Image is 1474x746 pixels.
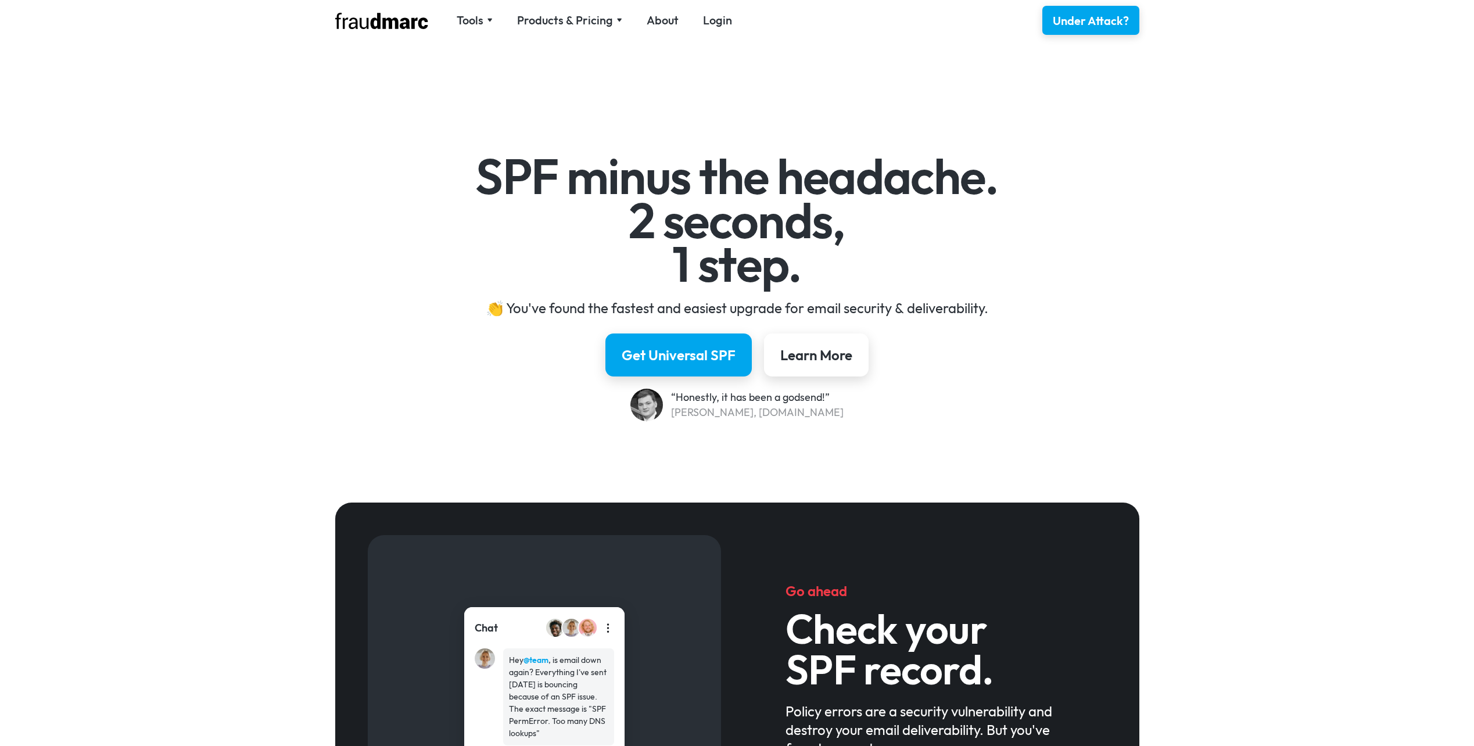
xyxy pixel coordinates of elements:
[475,621,498,636] div: Chat
[605,333,752,376] a: Get Universal SPF
[703,12,732,28] a: Login
[622,346,736,364] div: Get Universal SPF
[786,608,1074,690] h3: Check your SPF record.
[647,12,679,28] a: About
[517,12,622,28] div: Products & Pricing
[671,405,844,420] div: [PERSON_NAME], [DOMAIN_NAME]
[517,12,613,28] div: Products & Pricing
[457,12,483,28] div: Tools
[1042,6,1139,35] a: Under Attack?
[1053,13,1129,29] div: Under Attack?
[457,12,493,28] div: Tools
[671,390,844,405] div: “Honestly, it has been a godsend!”
[400,155,1074,286] h1: SPF minus the headache. 2 seconds, 1 step.
[400,299,1074,317] div: 👏 You've found the fastest and easiest upgrade for email security & deliverability.
[786,582,1074,600] h5: Go ahead
[780,346,852,364] div: Learn More
[523,655,548,665] strong: @team
[509,654,608,740] div: Hey , is email down again? Everything I've sent [DATE] is bouncing because of an SPF issue. The e...
[764,333,869,376] a: Learn More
